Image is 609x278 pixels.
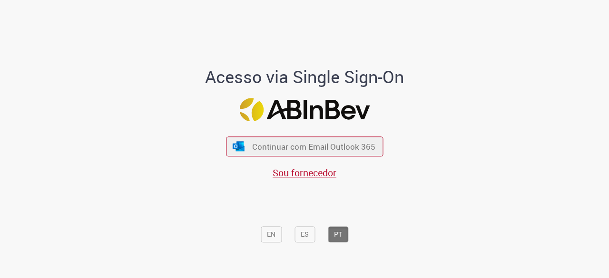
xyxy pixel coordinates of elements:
[328,227,348,243] button: PT
[226,137,383,156] button: ícone Azure/Microsoft 360 Continuar com Email Outlook 365
[273,166,336,179] a: Sou fornecedor
[239,98,370,121] img: Logo ABInBev
[295,227,315,243] button: ES
[252,141,375,152] span: Continuar com Email Outlook 365
[232,141,246,151] img: ícone Azure/Microsoft 360
[173,68,437,87] h1: Acesso via Single Sign-On
[261,227,282,243] button: EN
